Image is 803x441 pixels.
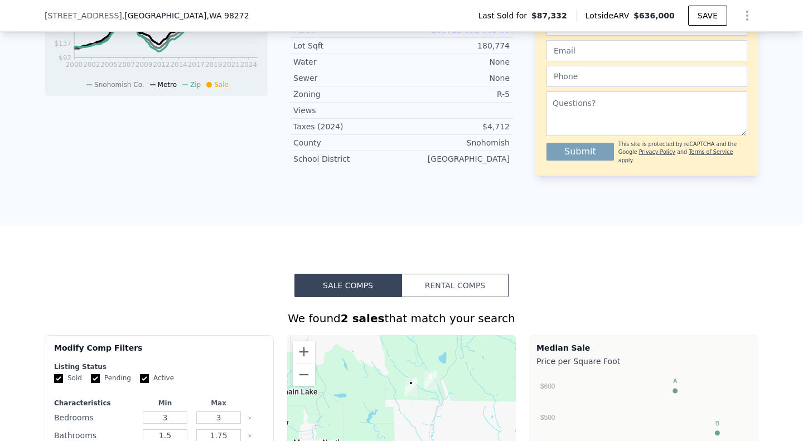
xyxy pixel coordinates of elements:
div: We found that match your search [45,311,758,326]
div: Modify Comp Filters [54,342,264,362]
label: Active [140,374,174,383]
div: Lot Sqft [293,40,401,51]
input: Active [140,374,149,383]
span: , WA 98272 [206,11,249,20]
div: Max [194,399,243,408]
button: Clear [248,434,252,438]
div: None [401,56,510,67]
div: County [293,137,401,148]
input: Phone [546,66,747,87]
input: Sold [54,374,63,383]
span: Zip [190,81,201,89]
button: Show Options [736,4,758,27]
div: 23611 Friar Creek Rd [420,366,441,394]
div: Bedrooms [54,410,136,425]
div: 180,774 [401,40,510,51]
label: Sold [54,374,82,383]
div: School District [293,153,401,164]
span: Lotside ARV [586,10,633,21]
input: Email [546,40,747,61]
input: Pending [91,374,100,383]
tspan: $92 [59,54,71,62]
tspan: 2005 [100,61,118,69]
tspan: 2017 [188,61,205,69]
div: R-5 [401,89,510,100]
div: Min [141,399,190,408]
span: Metro [158,81,177,89]
div: [GEOGRAPHIC_DATA] [401,153,510,164]
div: This site is protected by reCAPTCHA and the Google and apply. [618,140,747,164]
strong: 2 sales [341,312,385,325]
div: Views [293,105,401,116]
div: $4,712 [401,121,510,132]
text: $500 [540,414,555,421]
text: A [673,377,678,384]
div: Characteristics [54,399,136,408]
span: , [GEOGRAPHIC_DATA] [122,10,249,21]
div: Listing Status [54,362,264,371]
tspan: 2007 [118,61,136,69]
text: $600 [540,382,555,390]
div: None [401,72,510,84]
button: Zoom in [293,341,315,363]
span: Snohomish Co. [94,81,144,89]
tspan: 2012 [153,61,170,69]
div: Price per Square Foot [536,353,751,369]
button: Sale Comps [294,274,401,297]
span: Last Sold for [478,10,531,21]
div: Median Sale [536,342,751,353]
span: Sale [214,81,229,89]
tspan: $182 [54,25,71,33]
button: SAVE [688,6,727,26]
button: Zoom out [293,364,315,386]
tspan: 2021 [222,61,240,69]
span: $87,332 [531,10,567,21]
div: Sewer [293,72,401,84]
a: Terms of Service [689,149,733,155]
tspan: 2014 [170,61,187,69]
div: Zoning [293,89,401,100]
text: B [715,420,719,427]
tspan: 2000 [66,61,83,69]
div: Water [293,56,401,67]
tspan: $137 [54,40,71,47]
div: 10317 227th Ave SE [400,373,422,401]
div: Snohomish [401,137,510,148]
tspan: 2024 [240,61,258,69]
button: Rental Comps [401,274,509,297]
button: Submit [546,143,614,161]
span: [STREET_ADDRESS] [45,10,122,21]
div: Taxes (2024) [293,121,401,132]
label: Pending [91,374,131,383]
tspan: 2019 [205,61,222,69]
span: $636,000 [633,11,675,20]
button: Clear [248,416,252,420]
tspan: 2009 [136,61,153,69]
a: Privacy Policy [639,149,675,155]
tspan: 2002 [83,61,100,69]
